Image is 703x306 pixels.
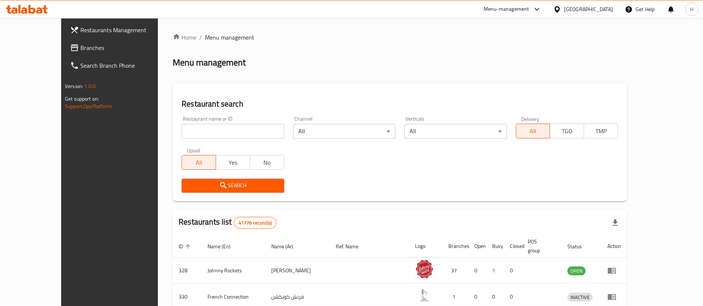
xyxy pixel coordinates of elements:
div: Export file [606,214,624,232]
span: 41776 record(s) [234,219,276,226]
span: Ref. Name [336,242,368,251]
span: Get support on: [65,94,99,104]
td: 328 [173,258,202,284]
span: Status [567,242,591,251]
button: TMP [584,124,618,138]
span: OPEN [567,267,586,275]
button: No [250,155,284,170]
th: Closed [504,235,522,258]
input: Search for restaurant name or ID.. [182,124,284,139]
div: Menu [607,292,621,301]
h2: Restaurant search [182,98,618,110]
span: All [185,157,213,168]
td: [PERSON_NAME] [265,258,330,284]
span: Name (En) [208,242,240,251]
a: Search Branch Phone [64,57,179,74]
button: All [182,155,216,170]
nav: breadcrumb [173,33,627,42]
div: Total records count [234,217,276,229]
span: Search Branch Phone [80,61,173,70]
span: Version: [65,81,83,91]
span: TMP [587,126,615,137]
td: 1 [486,258,504,284]
span: Branches [80,43,173,52]
span: Yes [219,157,247,168]
h2: Menu management [173,57,246,68]
h2: Restaurants list [179,216,276,229]
span: POS group [528,237,553,255]
span: Restaurants Management [80,26,173,34]
span: INACTIVE [567,293,593,302]
td: Johnny Rockets [202,258,265,284]
a: Restaurants Management [64,21,179,39]
th: Branches [442,235,468,258]
div: All [404,124,507,139]
button: All [516,124,550,138]
div: All [293,124,395,139]
th: Busy [486,235,504,258]
th: Action [601,235,627,258]
button: Yes [216,155,250,170]
div: Menu [607,266,621,275]
span: ID [179,242,193,251]
td: 37 [442,258,468,284]
button: TGO [550,124,584,138]
img: Johnny Rockets [415,260,434,278]
li: / [199,33,202,42]
label: Upsell [187,148,200,153]
span: H [690,5,693,13]
span: 1.0.0 [84,81,96,91]
span: Search [188,181,278,190]
label: Delivery [521,116,540,121]
span: TGO [553,126,581,137]
th: Logo [409,235,442,258]
button: Search [182,179,284,192]
a: Branches [64,39,179,57]
div: Menu-management [484,5,529,14]
a: Home [173,33,196,42]
a: Support.OpsPlatform [65,101,112,111]
div: [GEOGRAPHIC_DATA] [564,5,613,13]
td: 0 [468,258,486,284]
span: No [253,157,281,168]
span: All [519,126,547,137]
th: Open [468,235,486,258]
span: Menu management [205,33,254,42]
span: Name (Ar) [271,242,303,251]
td: 0 [504,258,522,284]
img: French Connection [415,286,434,305]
